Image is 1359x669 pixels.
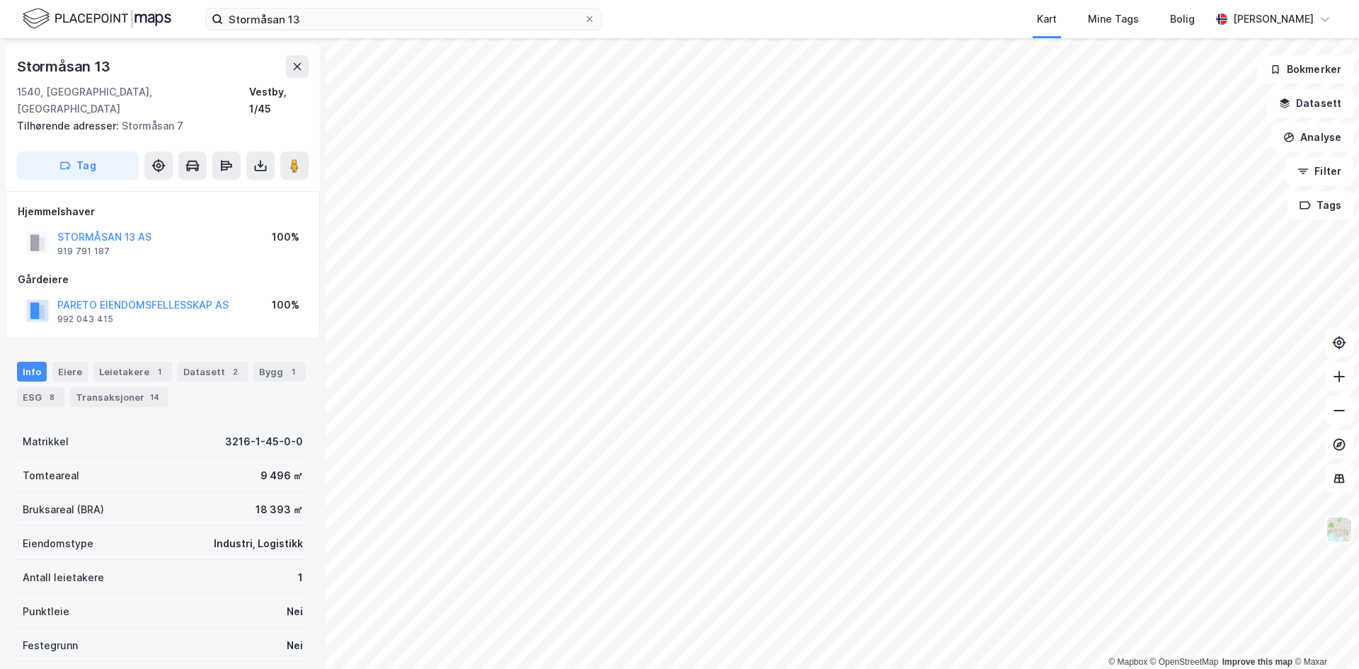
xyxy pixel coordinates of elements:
[57,314,113,325] div: 992 043 415
[286,365,300,379] div: 1
[223,8,584,30] input: Søk på adresse, matrikkel, gårdeiere, leietakere eller personer
[287,637,303,654] div: Nei
[272,297,299,314] div: 100%
[147,390,162,404] div: 14
[17,84,249,118] div: 1540, [GEOGRAPHIC_DATA], [GEOGRAPHIC_DATA]
[152,365,166,379] div: 1
[1170,11,1195,28] div: Bolig
[272,229,299,246] div: 100%
[1088,11,1139,28] div: Mine Tags
[1233,11,1314,28] div: [PERSON_NAME]
[1258,55,1353,84] button: Bokmerker
[17,120,122,132] span: Tilhørende adresser:
[17,362,47,382] div: Info
[249,84,309,118] div: Vestby, 1/45
[178,362,248,382] div: Datasett
[253,362,306,382] div: Bygg
[23,467,79,484] div: Tomteareal
[17,151,139,180] button: Tag
[52,362,88,382] div: Eiere
[214,535,303,552] div: Industri, Logistikk
[17,55,113,78] div: Stormåsan 13
[23,501,104,518] div: Bruksareal (BRA)
[23,433,69,450] div: Matrikkel
[45,390,59,404] div: 8
[1288,191,1353,219] button: Tags
[18,271,308,288] div: Gårdeiere
[1150,657,1219,667] a: OpenStreetMap
[18,203,308,220] div: Hjemmelshaver
[57,246,110,257] div: 919 791 187
[256,501,303,518] div: 18 393 ㎡
[17,387,64,407] div: ESG
[23,569,104,586] div: Antall leietakere
[1326,516,1353,543] img: Z
[1267,89,1353,118] button: Datasett
[23,603,69,620] div: Punktleie
[260,467,303,484] div: 9 496 ㎡
[23,637,78,654] div: Festegrunn
[23,6,171,31] img: logo.f888ab2527a4732fd821a326f86c7f29.svg
[70,387,168,407] div: Transaksjoner
[93,362,172,382] div: Leietakere
[1222,657,1292,667] a: Improve this map
[23,535,93,552] div: Eiendomstype
[225,433,303,450] div: 3216-1-45-0-0
[1285,157,1353,185] button: Filter
[298,569,303,586] div: 1
[1108,657,1147,667] a: Mapbox
[287,603,303,620] div: Nei
[17,118,297,135] div: Stormåsan 7
[1271,123,1353,151] button: Analyse
[1288,601,1359,669] iframe: Chat Widget
[1037,11,1057,28] div: Kart
[228,365,242,379] div: 2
